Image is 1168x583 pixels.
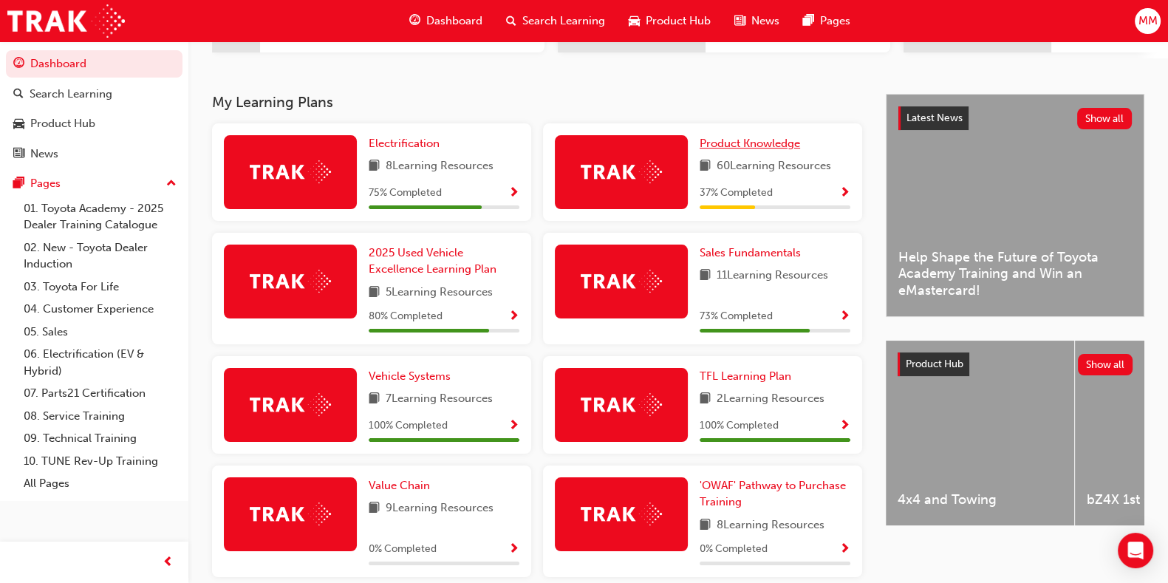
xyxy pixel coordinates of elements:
[494,6,617,36] a: search-iconSearch Learning
[397,6,494,36] a: guage-iconDashboard
[700,185,773,202] span: 37 % Completed
[700,135,806,152] a: Product Knowledge
[803,12,814,30] span: pages-icon
[30,175,61,192] div: Pages
[700,267,711,285] span: book-icon
[700,390,711,409] span: book-icon
[369,500,380,518] span: book-icon
[6,170,182,197] button: Pages
[581,502,662,525] img: Trak
[369,541,437,558] span: 0 % Completed
[386,284,493,302] span: 5 Learning Resources
[700,477,850,511] a: 'OWAF' Pathway to Purchase Training
[508,543,519,556] span: Show Progress
[13,58,24,71] span: guage-icon
[7,4,125,38] img: Trak
[369,246,496,276] span: 2025 Used Vehicle Excellence Learning Plan
[717,267,828,285] span: 11 Learning Resources
[6,81,182,108] a: Search Learning
[166,174,177,194] span: up-icon
[369,135,445,152] a: Electrification
[839,543,850,556] span: Show Progress
[700,308,773,325] span: 73 % Completed
[839,184,850,202] button: Show Progress
[250,393,331,416] img: Trak
[791,6,862,36] a: pages-iconPages
[898,106,1132,130] a: Latest NewsShow all
[13,148,24,161] span: news-icon
[508,310,519,324] span: Show Progress
[839,540,850,559] button: Show Progress
[250,270,331,293] img: Trak
[18,382,182,405] a: 07. Parts21 Certification
[839,417,850,435] button: Show Progress
[700,246,801,259] span: Sales Fundamentals
[386,390,493,409] span: 7 Learning Resources
[700,541,768,558] span: 0 % Completed
[700,368,797,385] a: TFL Learning Plan
[700,516,711,535] span: book-icon
[18,343,182,382] a: 06. Electrification (EV & Hybrid)
[723,6,791,36] a: news-iconNews
[839,310,850,324] span: Show Progress
[629,12,640,30] span: car-icon
[369,368,457,385] a: Vehicle Systems
[369,417,448,434] span: 100 % Completed
[508,420,519,433] span: Show Progress
[369,284,380,302] span: book-icon
[386,157,494,176] span: 8 Learning Resources
[1118,533,1153,568] div: Open Intercom Messenger
[369,390,380,409] span: book-icon
[18,197,182,236] a: 01. Toyota Academy - 2025 Dealer Training Catalogue
[700,417,779,434] span: 100 % Completed
[13,177,24,191] span: pages-icon
[581,270,662,293] img: Trak
[820,13,850,30] span: Pages
[734,12,745,30] span: news-icon
[163,553,174,572] span: prev-icon
[1135,8,1161,34] button: MM
[717,516,824,535] span: 8 Learning Resources
[18,405,182,428] a: 08. Service Training
[30,86,112,103] div: Search Learning
[18,236,182,276] a: 02. New - Toyota Dealer Induction
[581,393,662,416] img: Trak
[369,185,442,202] span: 75 % Completed
[839,420,850,433] span: Show Progress
[6,47,182,170] button: DashboardSearch LearningProduct HubNews
[18,427,182,450] a: 09. Technical Training
[898,352,1133,376] a: Product HubShow all
[898,249,1132,299] span: Help Shape the Future of Toyota Academy Training and Win an eMastercard!
[369,369,451,383] span: Vehicle Systems
[369,308,443,325] span: 80 % Completed
[1078,354,1133,375] button: Show all
[508,184,519,202] button: Show Progress
[250,502,331,525] img: Trak
[30,146,58,163] div: News
[839,187,850,200] span: Show Progress
[369,479,430,492] span: Value Chain
[1077,108,1133,129] button: Show all
[508,417,519,435] button: Show Progress
[409,12,420,30] span: guage-icon
[700,157,711,176] span: book-icon
[369,245,519,278] a: 2025 Used Vehicle Excellence Learning Plan
[898,491,1062,508] span: 4x4 and Towing
[18,450,182,473] a: 10. TUNE Rev-Up Training
[906,358,963,370] span: Product Hub
[6,110,182,137] a: Product Hub
[212,94,862,111] h3: My Learning Plans
[18,321,182,344] a: 05. Sales
[426,13,482,30] span: Dashboard
[250,160,331,183] img: Trak
[700,245,807,262] a: Sales Fundamentals
[717,390,824,409] span: 2 Learning Resources
[886,341,1074,525] a: 4x4 and Towing
[18,276,182,299] a: 03. Toyota For Life
[886,94,1144,317] a: Latest NewsShow allHelp Shape the Future of Toyota Academy Training and Win an eMastercard!
[700,479,846,509] span: 'OWAF' Pathway to Purchase Training
[386,500,494,518] span: 9 Learning Resources
[581,160,662,183] img: Trak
